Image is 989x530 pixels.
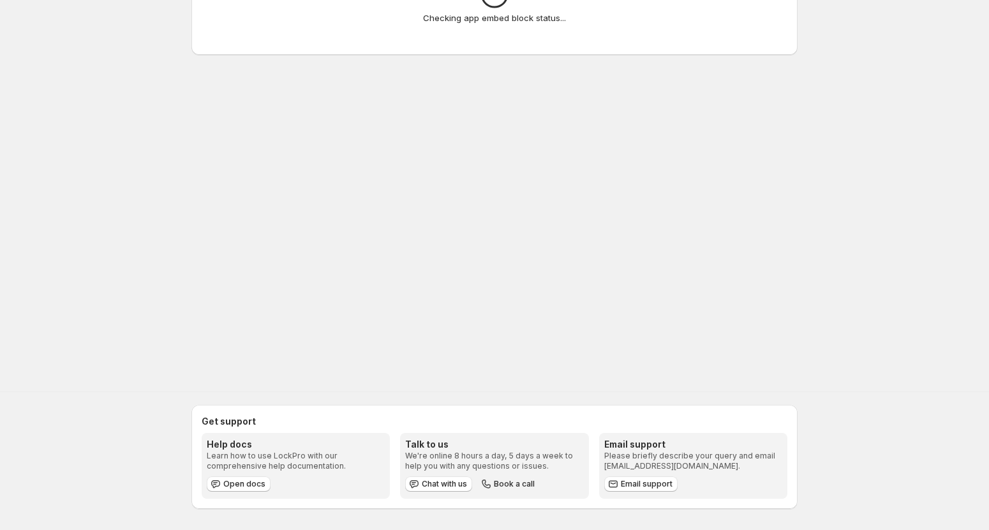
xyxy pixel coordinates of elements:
a: Email support [604,476,678,492]
a: Open docs [207,476,271,492]
p: Please briefly describe your query and email [EMAIL_ADDRESS][DOMAIN_NAME]. [604,451,782,471]
p: Learn how to use LockPro with our comprehensive help documentation. [207,451,385,471]
h2: Get support [202,415,787,428]
h3: Help docs [207,438,385,451]
button: Book a call [477,476,540,492]
button: Chat with us [405,476,472,492]
span: Book a call [494,479,535,489]
span: Open docs [223,479,265,489]
h3: Talk to us [405,438,583,451]
h3: Email support [604,438,782,451]
span: Chat with us [422,479,467,489]
p: We're online 8 hours a day, 5 days a week to help you with any questions or issues. [405,451,583,471]
p: Checking app embed block status... [222,11,767,24]
span: Email support [621,479,673,489]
